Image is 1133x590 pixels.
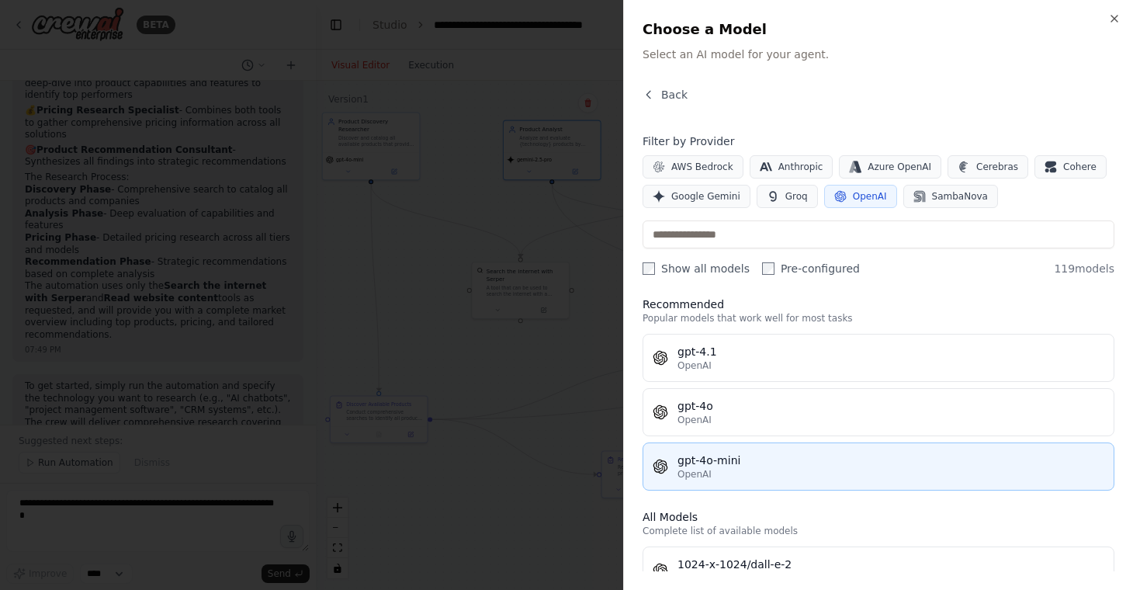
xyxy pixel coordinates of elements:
button: Groq [757,185,818,208]
span: Groq [785,190,808,203]
button: Azure OpenAI [839,155,941,179]
button: Cohere [1034,155,1107,179]
span: Cohere [1063,161,1097,173]
button: OpenAI [824,185,897,208]
h2: Choose a Model [643,19,1114,40]
span: Cerebras [976,161,1018,173]
button: SambaNova [903,185,998,208]
button: Back [643,87,688,102]
span: Google Gemini [671,190,740,203]
button: gpt-4.1OpenAI [643,334,1114,382]
p: Popular models that work well for most tasks [643,312,1114,324]
span: OpenAI [677,468,712,481]
button: gpt-4o-miniOpenAI [643,442,1114,491]
span: OpenAI [677,414,712,426]
h3: Recommended [643,297,1114,312]
span: Back [661,87,688,102]
div: gpt-4.1 [677,344,1104,359]
button: Anthropic [750,155,833,179]
h3: All Models [643,509,1114,525]
span: OpenAI [853,190,887,203]
span: SambaNova [932,190,988,203]
input: Show all models [643,262,655,275]
div: gpt-4o [677,398,1104,414]
h4: Filter by Provider [643,134,1114,149]
label: Pre-configured [762,261,860,276]
button: Cerebras [948,155,1028,179]
span: OpenAI [677,359,712,372]
p: Select an AI model for your agent. [643,47,1114,62]
button: AWS Bedrock [643,155,743,179]
button: gpt-4oOpenAI [643,388,1114,436]
span: Azure OpenAI [868,161,931,173]
span: AWS Bedrock [671,161,733,173]
div: gpt-4o-mini [677,453,1104,468]
button: Google Gemini [643,185,750,208]
div: 1024-x-1024/dall-e-2 [677,557,1104,572]
span: 119 models [1054,261,1114,276]
p: Complete list of available models [643,525,1114,537]
label: Show all models [643,261,750,276]
span: Anthropic [778,161,823,173]
input: Pre-configured [762,262,774,275]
